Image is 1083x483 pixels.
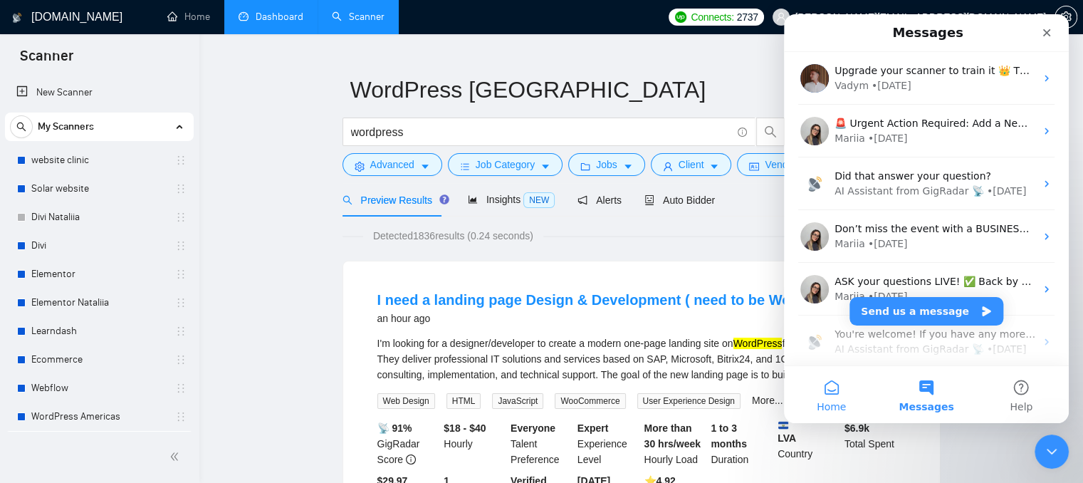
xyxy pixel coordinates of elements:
[540,161,550,172] span: caret-down
[350,72,911,108] input: Scanner name...
[737,153,824,176] button: idcardVendorcaret-down
[51,156,207,167] span: Did that answer your question?
[738,128,747,137] span: info-circle
[31,260,167,289] a: Elementor
[38,113,94,141] span: My Scanners
[708,420,775,467] div: Duration
[765,157,796,172] span: Vendor
[95,352,189,409] button: Messages
[31,175,167,203] a: Solar website
[175,212,187,223] span: holder
[175,326,187,337] span: holder
[642,420,708,467] div: Hourly Load
[342,195,352,205] span: search
[711,422,747,450] b: 1 to 3 months
[377,336,906,383] div: I'm looking for a designer/developer to create a modern one-page landing site on for my client's ...
[737,9,758,25] span: 2737
[226,388,248,398] span: Help
[468,194,478,204] span: area-chart
[190,352,285,409] button: Help
[10,115,33,138] button: search
[691,9,733,25] span: Connects:
[575,420,642,467] div: Experience Level
[844,422,869,434] b: $ 6.9k
[375,420,441,467] div: GigRadar Score
[842,420,909,467] div: Total Spent
[679,157,704,172] span: Client
[370,157,414,172] span: Advanced
[175,155,187,166] span: holder
[51,275,81,290] div: Mariia
[775,420,842,467] div: Country
[555,393,625,409] span: WooCommerce
[84,117,124,132] div: • [DATE]
[203,328,243,343] div: • [DATE]
[175,183,187,194] span: holder
[508,420,575,467] div: Talent Preference
[476,157,535,172] span: Job Category
[31,317,167,346] a: Learndash
[752,395,783,406] a: More...
[577,194,622,206] span: Alerts
[776,12,786,22] span: user
[460,161,470,172] span: bars
[169,450,184,464] span: double-left
[31,232,167,260] a: Divi
[332,11,384,23] a: searchScanner
[31,374,167,402] a: Webflow
[377,292,849,308] a: I need a landing page Design & Development ( need to be WordPress)
[51,117,81,132] div: Mariia
[351,123,731,141] input: Search Freelance Jobs...
[16,313,45,342] img: Profile image for AI Assistant from GigRadar 📡
[444,422,486,434] b: $18 - $40
[11,122,32,132] span: search
[175,411,187,422] span: holder
[51,170,200,185] div: AI Assistant from GigRadar 📡
[580,161,590,172] span: folder
[16,208,45,237] img: Profile image for Mariia
[51,222,81,237] div: Mariia
[31,289,167,317] a: Elementor Nataliia
[448,153,563,176] button: barsJob Categorycaret-down
[5,78,194,107] li: New Scanner
[167,11,210,23] a: homeHome
[33,388,62,398] span: Home
[749,161,759,172] span: idcard
[377,393,435,409] span: Web Design
[778,420,788,430] img: 🇸🇻
[84,275,124,290] div: • [DATE]
[757,125,784,138] span: search
[1035,435,1069,469] iframe: Intercom live chat
[175,383,187,394] span: holder
[523,192,555,208] span: NEW
[51,328,200,343] div: AI Assistant from GigRadar 📡
[596,157,617,172] span: Jobs
[492,393,543,409] span: JavaScript
[778,420,839,444] b: LVA
[31,346,167,374] a: Ecommerce
[441,420,508,467] div: Hourly
[733,338,783,349] mark: WordPress
[1055,6,1077,28] button: setting
[709,161,719,172] span: caret-down
[438,193,451,206] div: Tooltip anchor
[468,194,555,205] span: Insights
[16,155,45,184] img: Profile image for AI Assistant from GigRadar 📡
[9,46,85,76] span: Scanner
[644,194,715,206] span: Auto Bidder
[377,310,849,327] div: an hour ago
[406,455,416,464] span: info-circle
[203,170,243,185] div: • [DATE]
[16,261,45,289] img: Profile image for Mariia
[511,422,555,434] b: Everyone
[16,78,182,107] a: New Scanner
[756,118,785,146] button: search
[1055,11,1077,23] a: setting
[175,354,187,365] span: holder
[175,297,187,308] span: holder
[84,222,124,237] div: • [DATE]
